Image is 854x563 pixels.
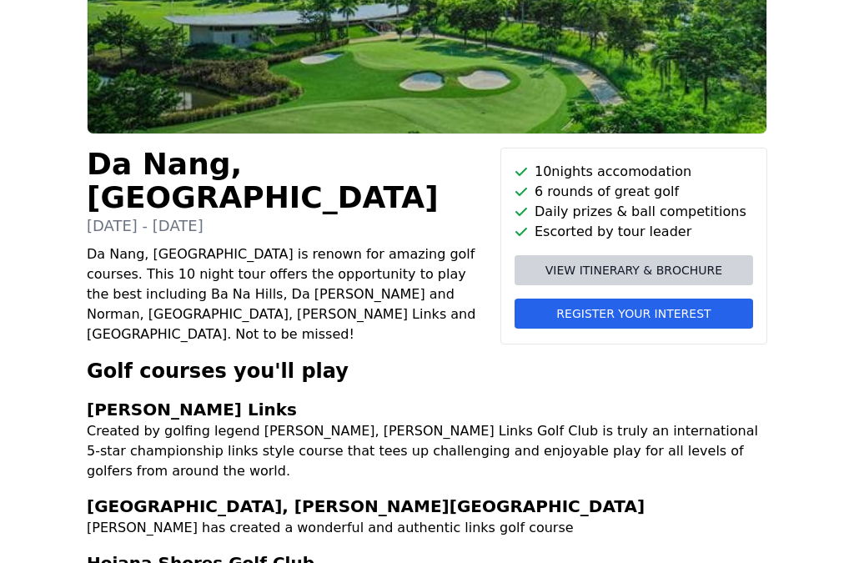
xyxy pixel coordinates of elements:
[87,518,767,538] p: [PERSON_NAME] has created a wonderful and authentic links golf course
[515,255,753,285] a: View itinerary & brochure
[515,162,753,182] li: 10 nights accomodation
[556,305,711,322] span: Register your interest
[515,202,753,222] li: Daily prizes & ball competitions
[87,214,487,238] p: [DATE] - [DATE]
[515,182,753,202] li: 6 rounds of great golf
[87,421,767,481] p: Created by golfing legend [PERSON_NAME], [PERSON_NAME] Links Golf Club is truly an international ...
[545,262,722,279] span: View itinerary & brochure
[515,222,753,242] li: Escorted by tour leader
[87,148,487,214] h1: Da Nang, [GEOGRAPHIC_DATA]
[87,358,767,385] h2: Golf courses you'll play
[87,244,487,344] p: Da Nang, [GEOGRAPHIC_DATA] is renown for amazing golf courses. This 10 night tour offers the oppo...
[87,495,767,518] h3: [GEOGRAPHIC_DATA], [PERSON_NAME][GEOGRAPHIC_DATA]
[515,299,753,329] button: Register your interest
[87,398,767,421] h3: [PERSON_NAME] Links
